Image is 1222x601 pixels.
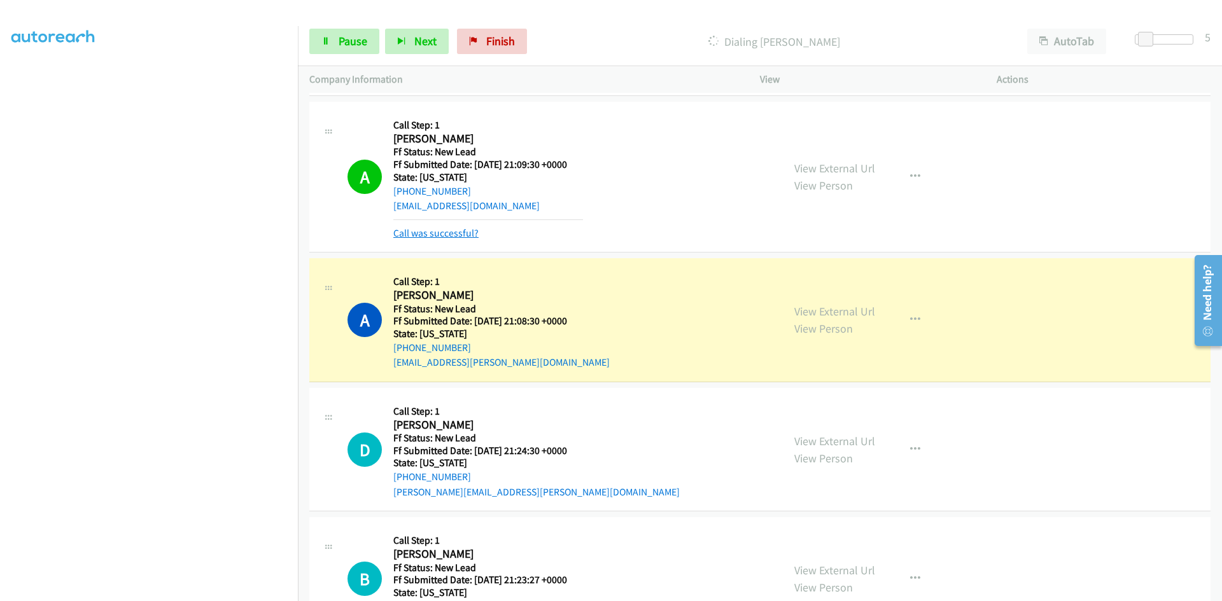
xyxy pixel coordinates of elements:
[457,29,527,54] a: Finish
[393,288,583,303] h2: [PERSON_NAME]
[348,432,382,467] div: The call is yet to be attempted
[794,161,875,176] a: View External Url
[393,342,471,354] a: [PHONE_NUMBER]
[393,486,680,498] a: [PERSON_NAME][EMAIL_ADDRESS][PERSON_NAME][DOMAIN_NAME]
[393,185,471,197] a: [PHONE_NUMBER]
[997,72,1211,87] p: Actions
[393,328,610,340] h5: State: [US_STATE]
[393,457,680,469] h5: State: [US_STATE]
[794,563,875,577] a: View External Url
[339,34,367,48] span: Pause
[348,562,382,596] h1: B
[393,171,583,184] h5: State: [US_STATE]
[393,158,583,171] h5: Ff Submitted Date: [DATE] 21:09:30 +0000
[393,227,479,239] a: Call was successful?
[794,304,875,319] a: View External Url
[309,72,737,87] p: Company Information
[794,580,853,595] a: View Person
[348,432,382,467] h1: D
[393,275,610,288] h5: Call Step: 1
[1027,29,1106,54] button: AutoTab
[544,33,1004,50] p: Dialing [PERSON_NAME]
[393,418,680,432] h2: [PERSON_NAME]
[393,586,567,599] h5: State: [US_STATE]
[414,34,437,48] span: Next
[393,471,471,483] a: [PHONE_NUMBER]
[393,315,610,328] h5: Ff Submitted Date: [DATE] 21:08:30 +0000
[393,432,680,445] h5: Ff Status: New Lead
[348,562,382,596] div: The call is yet to be attempted
[794,451,853,466] a: View Person
[1185,250,1222,351] iframe: Resource Center
[393,200,540,212] a: [EMAIL_ADDRESS][DOMAIN_NAME]
[794,321,853,336] a: View Person
[385,29,449,54] button: Next
[760,72,974,87] p: View
[393,574,567,586] h5: Ff Submitted Date: [DATE] 21:23:27 +0000
[1205,29,1211,46] div: 5
[794,434,875,448] a: View External Url
[794,178,853,193] a: View Person
[486,34,515,48] span: Finish
[393,119,583,132] h5: Call Step: 1
[348,303,382,337] h1: A
[309,29,379,54] a: Pause
[393,356,610,368] a: [EMAIL_ADDRESS][PERSON_NAME][DOMAIN_NAME]
[393,146,583,158] h5: Ff Status: New Lead
[393,132,583,146] h2: [PERSON_NAME]
[393,405,680,418] h5: Call Step: 1
[348,160,382,194] h1: A
[393,562,567,574] h5: Ff Status: New Lead
[393,547,567,562] h2: [PERSON_NAME]
[393,445,680,457] h5: Ff Submitted Date: [DATE] 21:24:30 +0000
[393,534,567,547] h5: Call Step: 1
[393,303,610,315] h5: Ff Status: New Lead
